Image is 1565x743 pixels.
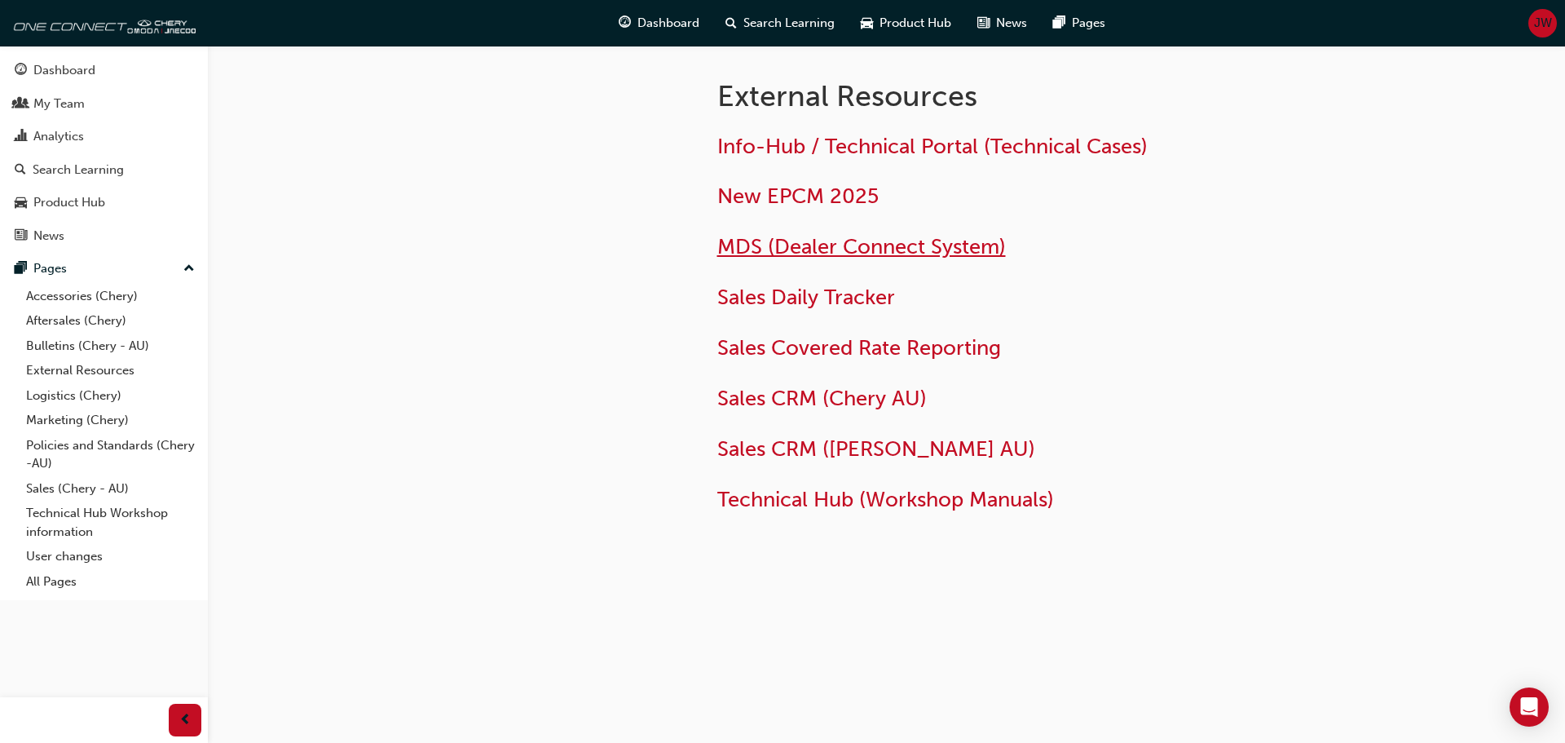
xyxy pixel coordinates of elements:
a: Bulletins (Chery - AU) [20,334,201,359]
a: MDS (Dealer Connect System) [717,234,1006,259]
span: chart-icon [15,130,27,144]
a: Sales CRM ([PERSON_NAME] AU) [717,436,1035,462]
a: Aftersales (Chery) [20,308,201,334]
button: Pages [7,254,201,284]
a: All Pages [20,569,201,595]
a: User changes [20,544,201,569]
span: news-icon [977,13,990,33]
div: Analytics [33,127,84,146]
a: Policies and Standards (Chery -AU) [20,433,201,476]
a: Sales Covered Rate Reporting [717,335,1001,360]
a: Info-Hub / Technical Portal (Technical Cases) [717,134,1148,159]
div: My Team [33,95,85,113]
div: Search Learning [33,161,124,179]
a: car-iconProduct Hub [848,7,964,40]
a: Sales (Chery - AU) [20,476,201,502]
button: JW [1528,9,1557,38]
span: News [996,14,1027,33]
span: guage-icon [15,64,27,78]
div: Open Intercom Messenger [1510,688,1549,727]
a: Analytics [7,122,201,152]
span: prev-icon [179,710,192,731]
a: Marketing (Chery) [20,408,201,433]
span: Search Learning [743,14,835,33]
span: JW [1534,14,1552,33]
div: News [33,227,64,245]
div: Pages [33,259,67,278]
a: New EPCM 2025 [717,184,879,209]
span: Dashboard [637,14,699,33]
a: guage-iconDashboard [606,7,712,40]
a: Logistics (Chery) [20,383,201,409]
a: Technical Hub (Workshop Manuals) [717,487,1054,512]
span: car-icon [15,196,27,210]
div: Product Hub [33,193,105,212]
a: search-iconSearch Learning [712,7,848,40]
img: oneconnect [8,7,196,39]
span: up-icon [183,259,195,280]
a: Sales CRM (Chery AU) [717,386,927,411]
span: Product Hub [879,14,951,33]
span: people-icon [15,97,27,112]
a: Search Learning [7,155,201,185]
a: Product Hub [7,188,201,218]
h1: External Resources [717,78,1252,114]
a: Dashboard [7,55,201,86]
span: car-icon [861,13,873,33]
a: News [7,221,201,251]
a: My Team [7,89,201,119]
span: Pages [1072,14,1105,33]
a: Technical Hub Workshop information [20,501,201,544]
span: search-icon [15,163,26,178]
a: Accessories (Chery) [20,284,201,309]
span: news-icon [15,229,27,244]
span: search-icon [725,13,737,33]
a: pages-iconPages [1040,7,1118,40]
a: Sales Daily Tracker [717,285,895,310]
a: External Resources [20,358,201,383]
span: pages-icon [15,262,27,276]
div: Dashboard [33,61,95,80]
button: DashboardMy TeamAnalyticsSearch LearningProduct HubNews [7,52,201,254]
span: guage-icon [619,13,631,33]
a: news-iconNews [964,7,1040,40]
span: pages-icon [1053,13,1065,33]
